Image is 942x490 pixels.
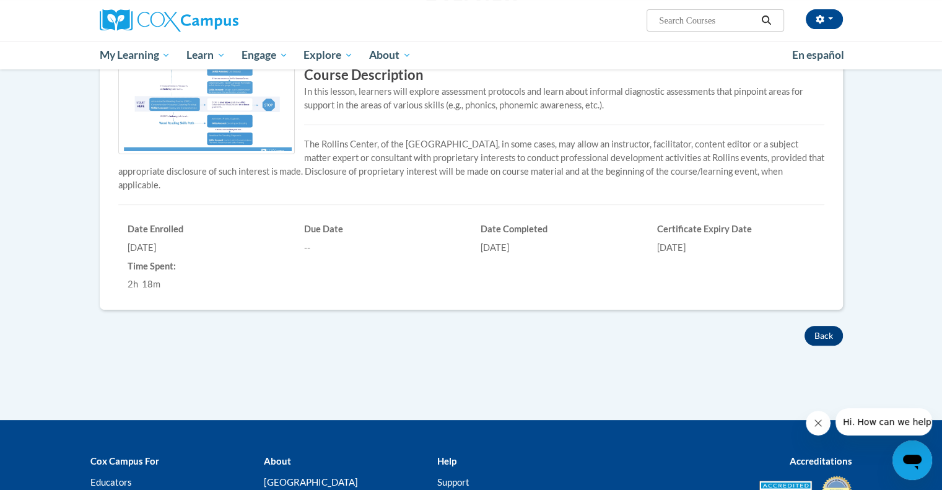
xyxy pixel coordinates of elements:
a: Support [437,476,469,488]
h6: Due Date [304,224,462,235]
h6: Certificate Expiry Date [657,224,815,235]
a: Educators [90,476,132,488]
iframe: Button to launch messaging window [892,440,932,480]
img: Course logo image [118,52,295,154]
p: The Rollins Center, of the [GEOGRAPHIC_DATA], in some cases, may allow an instructor, facilitator... [118,138,824,192]
span: Engage [242,48,288,63]
div: [DATE] [128,241,286,255]
span: Learn [186,48,225,63]
a: En español [784,42,852,68]
b: Accreditations [790,455,852,466]
a: Explore [295,41,361,69]
input: Search Courses [658,13,757,28]
a: Cox Campus [100,9,335,32]
div: In this lesson, learners will explore assessment protocols and learn about informal diagnostic as... [118,85,824,112]
div: [DATE] [481,241,639,255]
div: -- [304,241,462,255]
a: About [361,41,419,69]
a: [GEOGRAPHIC_DATA] [263,476,357,488]
button: Back [805,326,843,346]
span: En español [792,48,844,61]
h6: Date Enrolled [128,224,286,235]
a: Learn [178,41,233,69]
img: Cox Campus [100,9,238,32]
b: Help [437,455,456,466]
a: My Learning [92,41,179,69]
h6: Time Spent: [128,261,286,272]
span: My Learning [99,48,170,63]
span: Hi. How can we help? [7,9,100,19]
div: Main menu [81,41,861,69]
b: Cox Campus For [90,455,159,466]
b: About [263,455,290,466]
span: Explore [303,48,353,63]
span: About [369,48,411,63]
h6: Date Completed [481,224,639,235]
div: [DATE] [657,241,815,255]
div: 2h 18m [128,278,286,291]
h3: Course Description [118,66,824,85]
button: Search [757,13,775,28]
button: Account Settings [806,9,843,29]
iframe: Message from company [835,408,932,435]
a: Engage [233,41,296,69]
iframe: Close message [806,411,831,435]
